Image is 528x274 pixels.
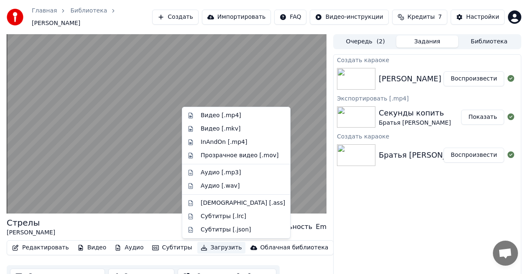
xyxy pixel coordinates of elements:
button: Воспроизвести [444,148,504,163]
div: Em [316,222,326,232]
nav: breadcrumb [32,7,152,28]
button: Очередь [334,35,396,48]
div: Видео [.mkv] [201,125,240,133]
button: Задания [396,35,458,48]
div: [PERSON_NAME] [379,73,441,85]
button: FAQ [274,10,306,25]
button: Импортировать [202,10,271,25]
div: [PERSON_NAME] [7,229,55,237]
span: ( 2 ) [377,38,385,46]
button: Показать [461,110,504,125]
div: [DEMOGRAPHIC_DATA] [.ass] [201,199,285,207]
span: Кредиты [408,13,435,21]
div: Субтитры [.lrc] [201,212,246,221]
button: Видео [74,242,110,254]
div: Аудио [.wav] [201,182,240,190]
div: Прозрачное видео [.mov] [201,151,278,160]
div: Облачная библиотека [260,244,329,252]
button: Кредиты7 [392,10,447,25]
div: Субтитры [.json] [201,226,251,234]
div: Стрелы [7,217,55,229]
div: Видео [.mp4] [201,111,241,120]
button: Настройки [451,10,505,25]
button: Воспроизвести [444,71,504,86]
button: Аудио [111,242,147,254]
div: Настройки [466,13,499,21]
button: Субтитры [149,242,196,254]
button: Библиотека [458,35,520,48]
div: Экспортировать [.mp4] [334,93,521,103]
div: Создать караоке [334,131,521,141]
div: Братья [PERSON_NAME] [379,119,451,127]
a: Главная [32,7,57,15]
button: Загрузить [197,242,245,254]
button: Создать [152,10,198,25]
div: Секунды копить [379,107,451,119]
button: Видео-инструкции [310,10,388,25]
div: Создать караоке [334,55,521,65]
div: InAndOn [.mp4] [201,138,247,146]
span: 7 [438,13,442,21]
button: Редактировать [9,242,72,254]
span: [PERSON_NAME] [32,19,80,28]
img: youka [7,9,23,25]
div: Открытый чат [493,241,518,266]
div: Аудио [.mp3] [201,168,241,177]
a: Библиотека [70,7,107,15]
